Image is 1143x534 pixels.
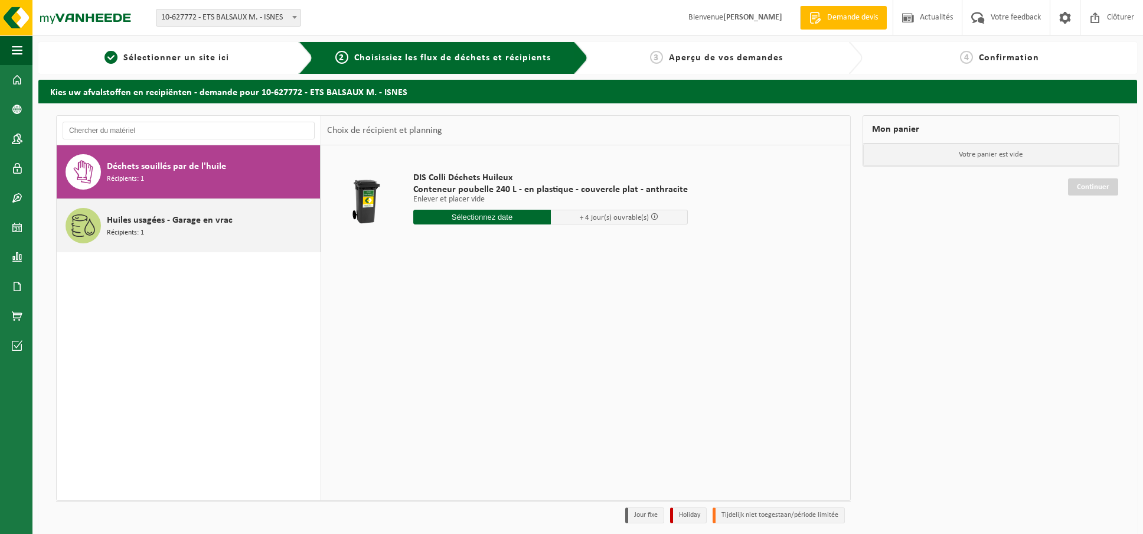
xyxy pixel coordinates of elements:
span: DIS Colli Déchets Huileux [413,172,688,184]
a: Continuer [1068,178,1118,196]
li: Jour fixe [625,507,664,523]
h2: Kies uw afvalstoffen en recipiënten - demande pour 10-627772 - ETS BALSAUX M. - ISNES [38,80,1137,103]
span: 2 [335,51,348,64]
div: Choix de récipient et planning [321,116,448,145]
span: 3 [650,51,663,64]
a: 1Sélectionner un site ici [44,51,289,65]
span: Choisissiez les flux de déchets et récipients [354,53,551,63]
span: 10-627772 - ETS BALSAUX M. - ISNES [156,9,301,26]
span: 10-627772 - ETS BALSAUX M. - ISNES [156,9,301,27]
span: Déchets souillés par de l'huile [107,159,226,174]
span: Aperçu de vos demandes [669,53,783,63]
span: Récipients: 1 [107,174,144,185]
span: Confirmation [979,53,1039,63]
input: Chercher du matériel [63,122,315,139]
span: Récipients: 1 [107,227,144,239]
span: 1 [104,51,117,64]
input: Sélectionnez date [413,210,551,224]
button: Déchets souillés par de l'huile Récipients: 1 [57,145,321,199]
span: + 4 jour(s) ouvrable(s) [580,214,649,222]
p: Enlever et placer vide [413,196,688,204]
span: Demande devis [824,12,881,24]
p: Votre panier est vide [863,144,1119,166]
button: Huiles usagées - Garage en vrac Récipients: 1 [57,199,321,252]
span: Sélectionner un site ici [123,53,229,63]
span: Huiles usagées - Garage en vrac [107,213,233,227]
span: Conteneur poubelle 240 L - en plastique - couvercle plat - anthracite [413,184,688,196]
div: Mon panier [863,115,1119,144]
strong: [PERSON_NAME] [723,13,782,22]
span: 4 [960,51,973,64]
li: Holiday [670,507,707,523]
a: Demande devis [800,6,887,30]
li: Tijdelijk niet toegestaan/période limitée [713,507,845,523]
